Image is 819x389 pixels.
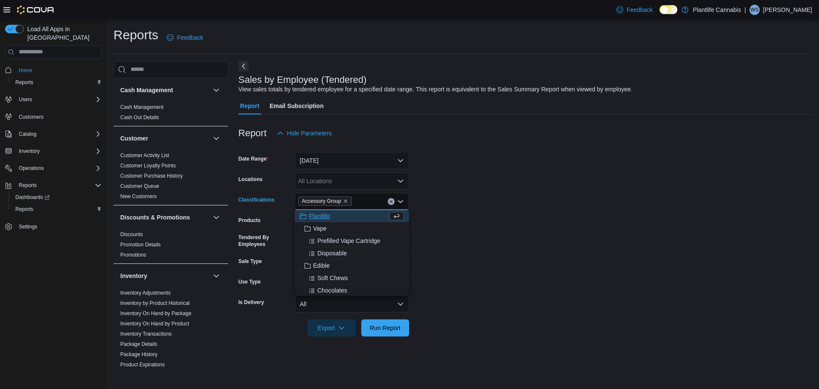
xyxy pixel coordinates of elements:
span: Promotion Details [120,241,161,248]
button: Reports [2,179,105,191]
p: [PERSON_NAME] [763,5,812,15]
button: Next [238,61,249,71]
label: Products [238,217,261,224]
span: Run Report [370,324,401,332]
label: Use Type [238,278,261,285]
a: Customer Activity List [120,152,169,158]
span: Inventory Adjustments [120,290,171,296]
span: Email Subscription [270,97,324,114]
span: Reports [12,77,102,88]
label: Date Range [238,155,269,162]
button: Prefilled Vape Cartridge [295,235,409,247]
a: Inventory by Product Historical [120,300,190,306]
div: Discounts & Promotions [113,229,228,263]
span: Plantlife [309,212,330,220]
span: Settings [19,223,37,230]
div: View sales totals by tendered employee for a specified date range. This report is equivalent to t... [238,85,633,94]
span: Settings [15,221,102,232]
label: Is Delivery [238,299,264,306]
span: Customer Activity List [120,152,169,159]
button: Reports [9,76,105,88]
button: Home [2,64,105,76]
button: Catalog [2,128,105,140]
span: Customers [19,114,44,120]
h3: Sales by Employee (Tendered) [238,75,367,85]
a: Inventory Transactions [120,331,172,337]
button: Inventory [211,271,221,281]
button: Users [2,94,105,105]
span: Accessory Group [302,197,341,205]
span: Promotions [120,252,146,258]
span: Reports [15,79,33,86]
span: Disposable [317,249,347,257]
span: New Customers [120,193,157,200]
a: Cash Management [120,104,163,110]
button: Clear input [388,198,395,205]
a: Customers [15,112,47,122]
button: Catalog [15,129,40,139]
a: Reports [12,77,37,88]
span: Product Expirations [120,361,165,368]
span: Export [313,319,350,336]
button: Hide Parameters [273,125,335,142]
a: Reports [12,204,37,214]
button: Remove Accessory Group from selection in this group [343,199,348,204]
button: [DATE] [295,152,409,169]
a: Promotions [120,252,146,258]
a: Cash Out Details [120,114,159,120]
span: Dark Mode [659,14,660,15]
span: Soft Chews [317,274,348,282]
button: Discounts & Promotions [211,212,221,222]
span: Reports [19,182,37,189]
a: Package History [120,351,157,357]
div: Cash Management [113,102,228,126]
button: Plantlife [295,210,409,222]
span: Prefilled Vape Cartridge [317,237,380,245]
h3: Customer [120,134,148,143]
span: Hide Parameters [287,129,332,137]
span: Dashboards [15,194,49,201]
a: Dashboards [12,192,53,202]
span: Feedback [627,6,653,14]
span: Load All Apps in [GEOGRAPHIC_DATA] [24,25,102,42]
h3: Report [238,128,267,138]
a: Settings [15,222,41,232]
button: Inventory [15,146,43,156]
span: Catalog [19,131,36,137]
label: Tendered By Employees [238,234,291,248]
button: Operations [2,162,105,174]
span: Customer Loyalty Points [120,162,176,169]
button: Edible [295,260,409,272]
span: Operations [15,163,102,173]
span: Inventory On Hand by Package [120,310,192,317]
a: Promotion Details [120,242,161,248]
div: Wyatt Seitz [749,5,760,15]
span: Report [240,97,259,114]
input: Dark Mode [659,5,677,14]
button: Operations [15,163,47,173]
span: Reports [15,180,102,190]
div: Customer [113,150,228,205]
span: Inventory [15,146,102,156]
button: Disposable [295,247,409,260]
a: Inventory On Hand by Product [120,321,189,327]
a: Inventory On Hand by Package [120,310,192,316]
span: Cash Out Details [120,114,159,121]
h3: Inventory [120,272,147,280]
span: Reports [12,204,102,214]
button: Chocolates [295,284,409,297]
button: Reports [9,203,105,215]
span: Catalog [15,129,102,139]
button: All [295,295,409,313]
span: Customer Purchase History [120,173,183,179]
span: Inventory [19,148,40,155]
h3: Discounts & Promotions [120,213,190,222]
button: Run Report [361,319,409,336]
label: Locations [238,176,263,183]
span: Users [15,94,102,105]
label: Classifications [238,196,275,203]
span: Discounts [120,231,143,238]
img: Cova [17,6,55,14]
button: Customer [120,134,209,143]
a: Customer Loyalty Points [120,163,176,169]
